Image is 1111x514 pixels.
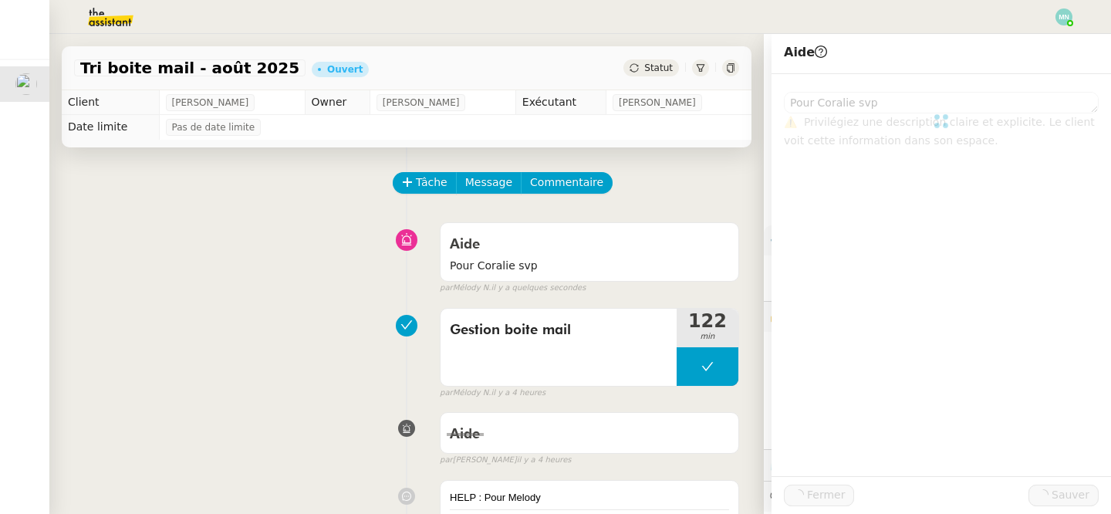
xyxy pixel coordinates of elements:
span: [PERSON_NAME] [383,95,460,110]
span: 122 [677,312,738,330]
div: ⚙️Procédures [764,225,1111,255]
span: min [677,330,738,343]
div: Ouvert [327,65,363,74]
span: Pas de date limite [172,120,255,135]
span: Statut [644,63,673,73]
span: il y a 4 heures [491,387,545,400]
div: ⏲️Tâches 2672:56 [764,450,1111,480]
span: par [440,387,453,400]
span: Pour Coralie svp [450,257,729,275]
span: Gestion boite mail [450,319,667,342]
button: Tâche [393,172,457,194]
span: [PERSON_NAME] [619,95,696,110]
button: Message [456,172,522,194]
img: svg [1055,8,1072,25]
small: Mélody N. [440,282,586,295]
button: Fermer [784,485,854,506]
span: Commentaire [530,174,603,191]
small: [PERSON_NAME] [440,454,571,467]
span: ⚙️ [770,232,850,249]
span: ⏲️ [770,458,894,471]
div: HELP : Pour Melody [450,490,729,506]
td: Date limite [62,115,159,140]
button: Commentaire [521,172,613,194]
span: Aide [450,428,480,441]
span: Aide [450,238,480,252]
td: Exécutant [515,90,606,115]
small: Mélody N. [440,387,545,400]
span: Aide [784,45,827,59]
button: Sauver [1028,485,1099,506]
div: 🔐Données client [764,302,1111,332]
span: il y a quelques secondes [491,282,586,295]
span: par [440,454,453,467]
span: Message [465,174,512,191]
span: 💬 [770,490,903,502]
span: Tri boite mail - août 2025 [80,60,299,76]
td: Client [62,90,159,115]
span: Tâche [416,174,447,191]
img: users%2F9mvJqJUvllffspLsQzytnd0Nt4c2%2Favatar%2F82da88e3-d90d-4e39-b37d-dcb7941179ae [15,73,37,95]
span: 🔐 [770,308,870,326]
span: il y a 4 heures [517,454,572,467]
span: par [440,282,453,295]
div: 💬Commentaires 41 [764,482,1111,512]
span: [PERSON_NAME] [172,95,249,110]
td: Owner [305,90,370,115]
